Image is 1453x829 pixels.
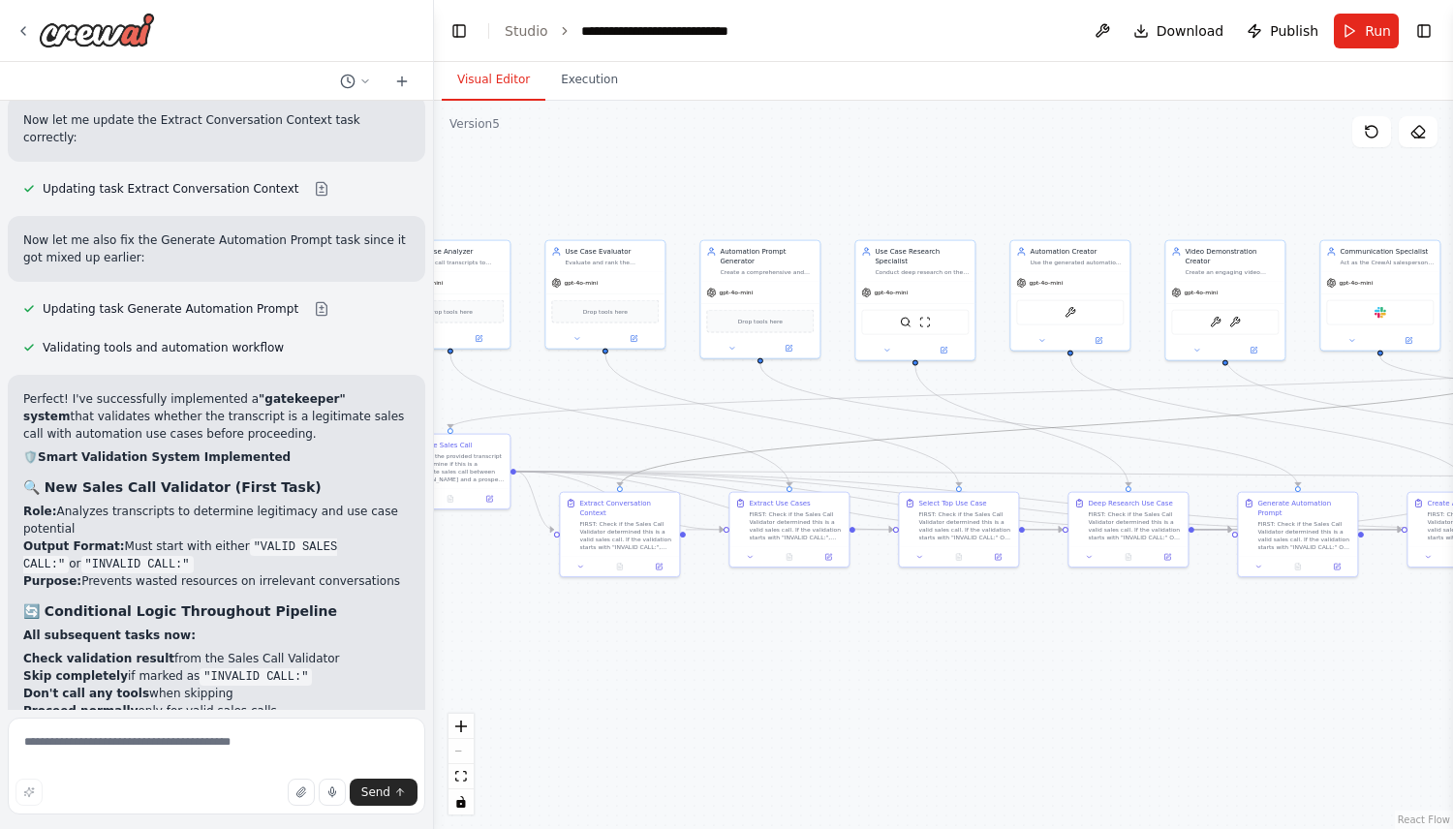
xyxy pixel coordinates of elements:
[1365,21,1391,41] span: Run
[43,301,298,317] span: Updating task Generate Automation Prompt
[23,603,337,619] strong: 🔄 Conditional Logic Throughout Pipeline
[900,317,912,328] img: SerperDevTool
[544,240,665,350] div: Use Case EvaluatorEvaluate and rank the extracted use cases to select the single most interesting...
[410,452,504,483] div: Analyze the provided transcript to determine if this is a legitimate sales call between [PERSON_N...
[854,240,975,361] div: Use Case Research SpecialistConduct deep research on the selected use case to understand the user...
[1226,345,1282,356] button: Open in side panel
[1239,14,1326,48] button: Publish
[642,561,675,572] button: Open in side panel
[1381,335,1437,347] button: Open in side panel
[319,779,346,806] button: Click to speak your automation idea
[1229,317,1241,328] img: VideoOverVideo
[409,279,443,287] span: gpt-4o-mini
[559,492,680,578] div: Extract Conversation ContextFIRST: Check if the Sales Call Validator determined this is a valid s...
[43,181,298,197] span: Updating task Extract Conversation Context
[23,572,410,590] li: Prevents wasted resources on irrelevant conversations
[386,70,417,93] button: Start a new chat
[1071,335,1127,347] button: Open in side panel
[1025,525,1232,535] g: Edge from 29162b7a-2068-482e-a673-b0f2f97817b4 to 78fb98fe-0019-4705-9d86-a42fc2c7e4c3
[350,779,417,806] button: Send
[39,13,155,47] img: Logo
[1334,14,1399,48] button: Run
[1067,492,1189,568] div: Deep Research Use CaseFIRST: Check if the Sales Call Validator determined this is a valid sales c...
[448,714,474,814] div: React Flow controls
[719,289,753,296] span: gpt-4o-mini
[442,60,545,101] button: Visual Editor
[448,789,474,814] button: toggle interactivity
[583,307,628,317] span: Drop tools here
[699,240,820,359] div: Automation Prompt GeneratorCreate a comprehensive and detailed prompt describing the selected use...
[1339,279,1373,287] span: gpt-4o-mini
[606,333,662,345] button: Open in side panel
[911,366,1133,487] g: Edge from fc862c28-173c-4acd-8e4b-35fb175a2248 to d33999d7-7698-4d0e-8515-2c9f114fd973
[430,493,471,505] button: No output available
[1210,317,1221,328] img: GenerateVideoFromStudio
[686,525,724,535] g: Edge from f8ad5768-2d19-493c-8351-9aad50666ed1 to c19633d5-2c63-403a-be6b-0f81424a7696
[720,247,814,266] div: Automation Prompt Generator
[23,629,196,642] strong: All subsequent tasks now:
[1410,17,1438,45] button: Show right sidebar
[389,240,510,350] div: Use Case AnalyzerAnalyze call transcripts to identify and extract between 1 and 3 specific use ca...
[448,714,474,739] button: zoom in
[812,551,845,563] button: Open in side panel
[23,390,410,443] p: Perfect! I've successfully implemented a that validates whether the transcript is a legitimate sa...
[361,784,390,800] span: Send
[738,317,783,326] span: Drop tools here
[1088,499,1172,508] div: Deep Research Use Case
[23,652,174,665] strong: Check validation result
[720,268,814,276] div: Create a comprehensive and detailed prompt describing the selected use case that will be used wit...
[898,492,1019,568] div: Select Top Use CaseFIRST: Check if the Sales Call Validator determined this is a valid sales call...
[23,538,337,573] code: "VALID SALES CALL:"
[332,70,379,93] button: Switch to previous chat
[918,499,986,508] div: Select Top Use Case
[1320,561,1353,572] button: Open in side panel
[769,551,810,563] button: No output available
[410,441,472,450] div: Validate Sales Call
[545,60,634,101] button: Execution
[23,669,128,683] strong: Skip completely
[761,343,817,354] button: Open in side panel
[981,551,1014,563] button: Open in side panel
[23,574,81,588] strong: Purpose:
[200,668,312,686] code: "INVALID CALL:"
[1375,307,1386,319] img: Slack
[1257,499,1351,518] div: Generate Automation Prompt
[516,467,554,535] g: Edge from c2a3b9e6-7fac-4ea5-a870-78ad714d9d94 to f8ad5768-2d19-493c-8351-9aad50666ed1
[446,17,473,45] button: Hide left sidebar
[473,493,506,505] button: Open in side panel
[1029,279,1063,287] span: gpt-4o-mini
[756,364,1303,487] g: Edge from 807d0089-880b-48e6-9928-795239612480 to 78fb98fe-0019-4705-9d86-a42fc2c7e4c3
[15,779,43,806] button: Improve this prompt
[23,704,138,718] strong: Proceed normally
[1088,510,1182,541] div: FIRST: Check if the Sales Call Validator determined this is a valid sales call. If the validation...
[1065,307,1076,319] img: GenerateCrewaiAutomationTool
[449,116,500,132] div: Version 5
[23,111,410,146] p: Now let me update the Extract Conversation Context task correctly:
[728,492,850,568] div: Extract Use CasesFIRST: Check if the Sales Call Validator determined this is a valid sales call. ...
[23,650,410,667] li: from the Sales Call Validator
[1398,814,1450,825] a: React Flow attribution
[919,317,931,328] img: ScrapeWebsiteTool
[855,525,893,535] g: Edge from c19633d5-2c63-403a-be6b-0f81424a7696 to 29162b7a-2068-482e-a673-b0f2f97817b4
[1184,289,1218,296] span: gpt-4o-mini
[1185,247,1279,266] div: Video Demonstration Creator
[1278,561,1318,572] button: No output available
[600,561,640,572] button: No output available
[564,279,598,287] span: gpt-4o-mini
[288,779,315,806] button: Upload files
[749,499,810,508] div: Extract Use Cases
[516,467,1232,535] g: Edge from c2a3b9e6-7fac-4ea5-a870-78ad714d9d94 to 78fb98fe-0019-4705-9d86-a42fc2c7e4c3
[601,354,964,487] g: Edge from 852ba8ed-97a5-405b-8f9f-8f294d17b2a6 to 29162b7a-2068-482e-a673-b0f2f97817b4
[505,23,548,39] a: Studio
[1151,551,1184,563] button: Open in side panel
[81,556,194,573] code: "INVALID CALL:"
[565,247,659,257] div: Use Case Evaluator
[23,231,410,266] p: Now let me also fix the Generate Automation Prompt task since it got mixed up earlier:
[23,667,410,685] li: if marked as
[1030,259,1124,266] div: Use the generated automation prompt with the GenerateCrewaiAutomationTool to create a fully funct...
[565,259,659,266] div: Evaluate and rank the extracted use cases to select the single most interesting and impactful aut...
[410,259,504,266] div: Analyze call transcripts to identify and extract between 1 and 3 specific use cases discussed bet...
[1126,14,1232,48] button: Download
[410,247,504,257] div: Use Case Analyzer
[1009,240,1130,352] div: Automation CreatorUse the generated automation prompt with the GenerateCrewaiAutomationTool to cr...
